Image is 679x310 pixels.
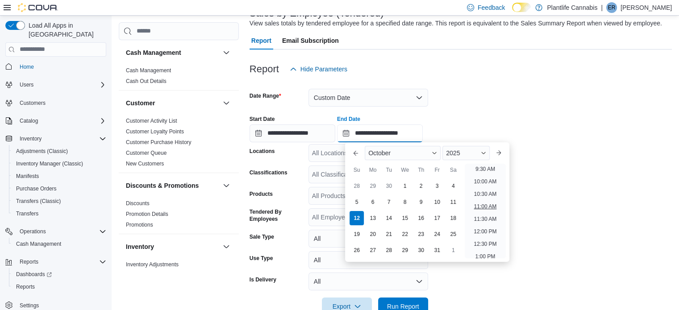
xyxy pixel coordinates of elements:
[126,128,184,135] a: Customer Loyalty Points
[446,179,460,193] div: day-4
[430,211,444,225] div: day-17
[382,227,396,241] div: day-21
[16,62,37,72] a: Home
[512,3,531,12] input: Dark Mode
[126,161,164,167] a: New Customers
[250,208,305,223] label: Tendered By Employees
[12,158,106,169] span: Inventory Manager (Classic)
[9,281,110,293] button: Reports
[471,201,500,212] li: 11:00 AM
[221,47,232,58] button: Cash Management
[12,196,64,207] a: Transfers (Classic)
[366,195,380,209] div: day-6
[16,133,45,144] button: Inventory
[308,251,428,269] button: All
[9,195,110,207] button: Transfers (Classic)
[16,116,106,126] span: Catalog
[414,227,428,241] div: day-23
[126,150,167,156] a: Customer Queue
[349,178,461,258] div: October, 2025
[119,198,239,234] div: Discounts & Promotions
[126,181,199,190] h3: Discounts & Promotions
[126,78,167,85] span: Cash Out Details
[366,163,380,177] div: Mo
[472,164,499,174] li: 9:30 AM
[471,214,500,224] li: 11:30 AM
[126,242,219,251] button: Inventory
[366,227,380,241] div: day-20
[16,97,106,108] span: Customers
[398,195,412,209] div: day-8
[414,195,428,209] div: day-9
[126,139,192,145] a: Customer Purchase History
[471,189,500,199] li: 10:30 AM
[12,158,87,169] a: Inventory Manager (Classic)
[282,32,339,50] span: Email Subscription
[606,2,617,13] div: Ernie Reyes
[16,98,49,108] a: Customers
[20,135,42,142] span: Inventory
[382,179,396,193] div: day-30
[12,171,106,182] span: Manifests
[126,99,219,107] button: Customer
[12,239,106,249] span: Cash Management
[2,79,110,91] button: Users
[2,132,110,145] button: Inventory
[414,179,428,193] div: day-2
[12,171,42,182] a: Manifests
[250,124,335,142] input: Press the down key to open a popover containing a calendar.
[250,64,279,74] h3: Report
[286,60,351,78] button: Hide Parameters
[601,2,603,13] p: |
[12,146,71,157] a: Adjustments (Classic)
[16,271,52,278] span: Dashboards
[398,163,412,177] div: We
[126,99,155,107] h3: Customer
[366,243,380,257] div: day-27
[621,2,672,13] p: [PERSON_NAME]
[350,227,364,241] div: day-19
[16,79,106,90] span: Users
[350,211,364,225] div: day-12
[16,185,57,192] span: Purchase Orders
[398,211,412,225] div: day-15
[365,146,441,160] div: Button. Open the month selector. October is currently selected.
[9,170,110,182] button: Manifests
[126,149,167,157] span: Customer Queue
[119,65,239,90] div: Cash Management
[16,240,61,248] span: Cash Management
[16,116,42,126] button: Catalog
[2,225,110,238] button: Operations
[20,258,38,265] span: Reports
[16,256,106,267] span: Reports
[414,211,428,225] div: day-16
[9,157,110,170] button: Inventory Manager (Classic)
[308,230,428,248] button: All
[25,21,106,39] span: Load All Apps in [GEOGRAPHIC_DATA]
[398,179,412,193] div: day-1
[16,256,42,267] button: Reports
[12,183,60,194] a: Purchase Orders
[16,198,61,205] span: Transfers (Classic)
[16,148,68,155] span: Adjustments (Classic)
[337,116,360,123] label: End Date
[9,207,110,220] button: Transfers
[16,283,35,290] span: Reports
[221,180,232,191] button: Discounts & Promotions
[126,117,177,124] span: Customer Activity List
[126,78,167,84] a: Cash Out Details
[308,273,428,290] button: All
[9,182,110,195] button: Purchase Orders
[126,67,171,74] a: Cash Management
[16,226,106,237] span: Operations
[478,3,505,12] span: Feedback
[472,251,499,262] li: 1:00 PM
[308,89,428,107] button: Custom Date
[366,179,380,193] div: day-29
[430,195,444,209] div: day-10
[126,200,150,207] a: Discounts
[126,181,219,190] button: Discounts & Promotions
[250,148,275,155] label: Locations
[2,96,110,109] button: Customers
